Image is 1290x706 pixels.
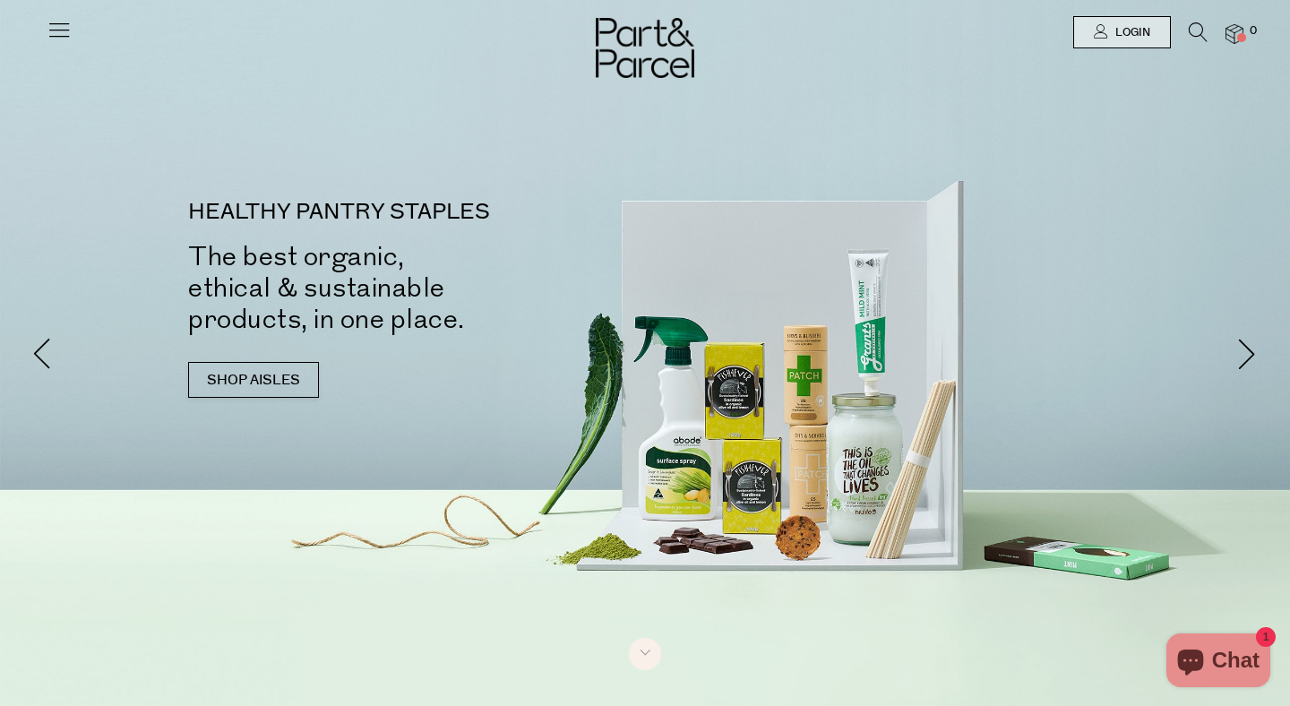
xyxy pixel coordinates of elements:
a: SHOP AISLES [188,362,319,398]
a: Login [1073,16,1171,48]
p: HEALTHY PANTRY STAPLES [188,202,672,223]
img: Part&Parcel [596,18,694,78]
h2: The best organic, ethical & sustainable products, in one place. [188,241,672,335]
inbox-online-store-chat: Shopify online store chat [1161,633,1276,692]
a: 0 [1225,24,1243,43]
span: Login [1111,25,1150,40]
span: 0 [1245,23,1261,39]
